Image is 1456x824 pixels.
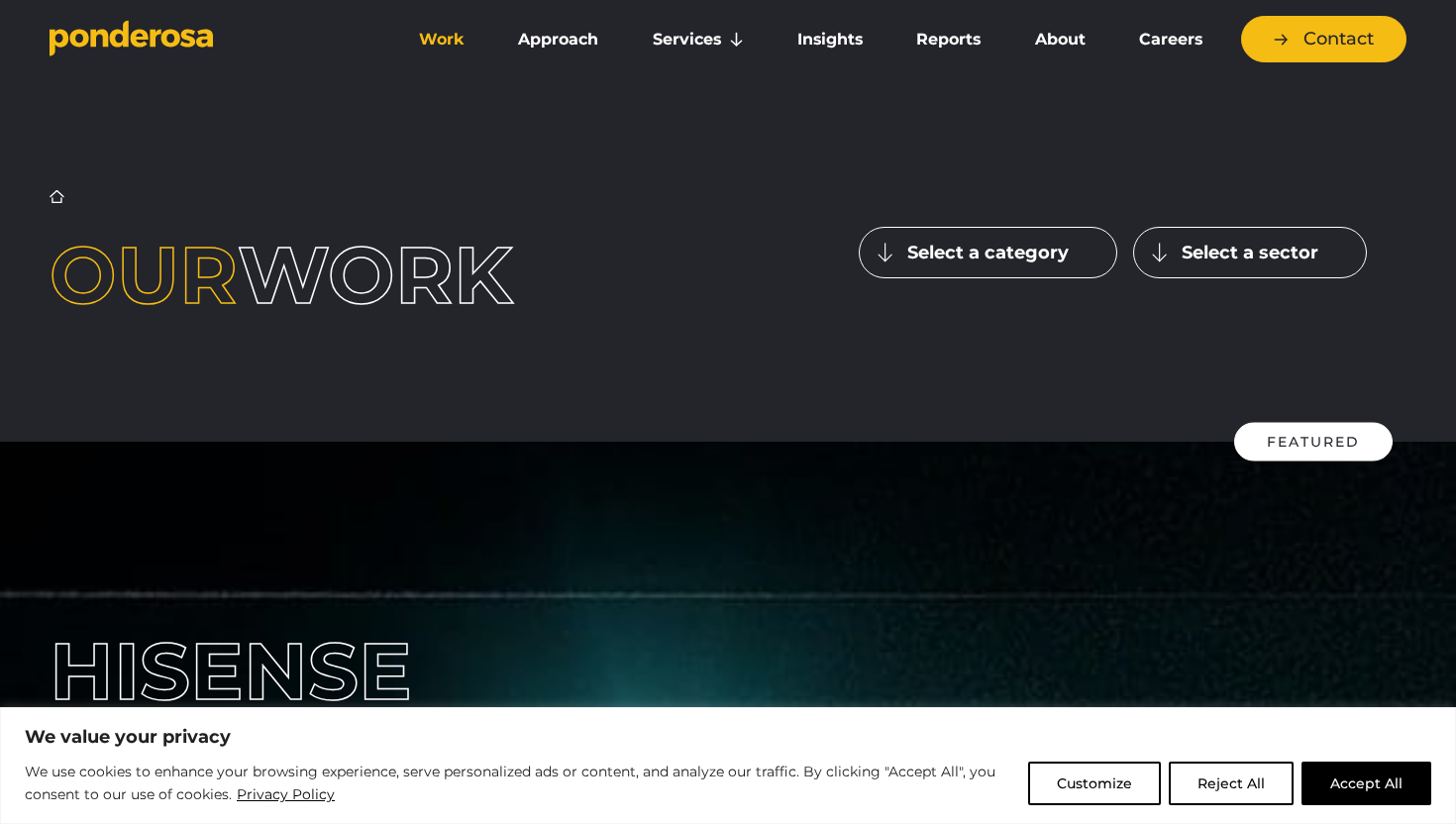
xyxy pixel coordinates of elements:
a: Approach [495,19,621,60]
span: Our [50,227,238,323]
button: Select a category [859,227,1117,278]
a: Careers [1116,19,1225,60]
a: Services [630,19,767,60]
button: Customize [1028,762,1161,805]
a: Contact [1241,16,1406,62]
a: Privacy Policy [236,782,336,806]
a: Work [396,19,487,60]
div: Featured [1234,423,1393,462]
button: Reject All [1169,762,1294,805]
a: About [1011,19,1107,60]
button: Accept All [1301,762,1431,805]
button: Select a sector [1133,227,1367,278]
a: Go to homepage [50,20,366,59]
a: Home [50,189,64,204]
h1: work [50,236,597,315]
p: We value your privacy [25,725,1431,749]
p: We use cookies to enhance your browsing experience, serve personalized ads or content, and analyz... [25,761,1013,807]
a: Insights [775,19,885,60]
a: Reports [893,19,1003,60]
